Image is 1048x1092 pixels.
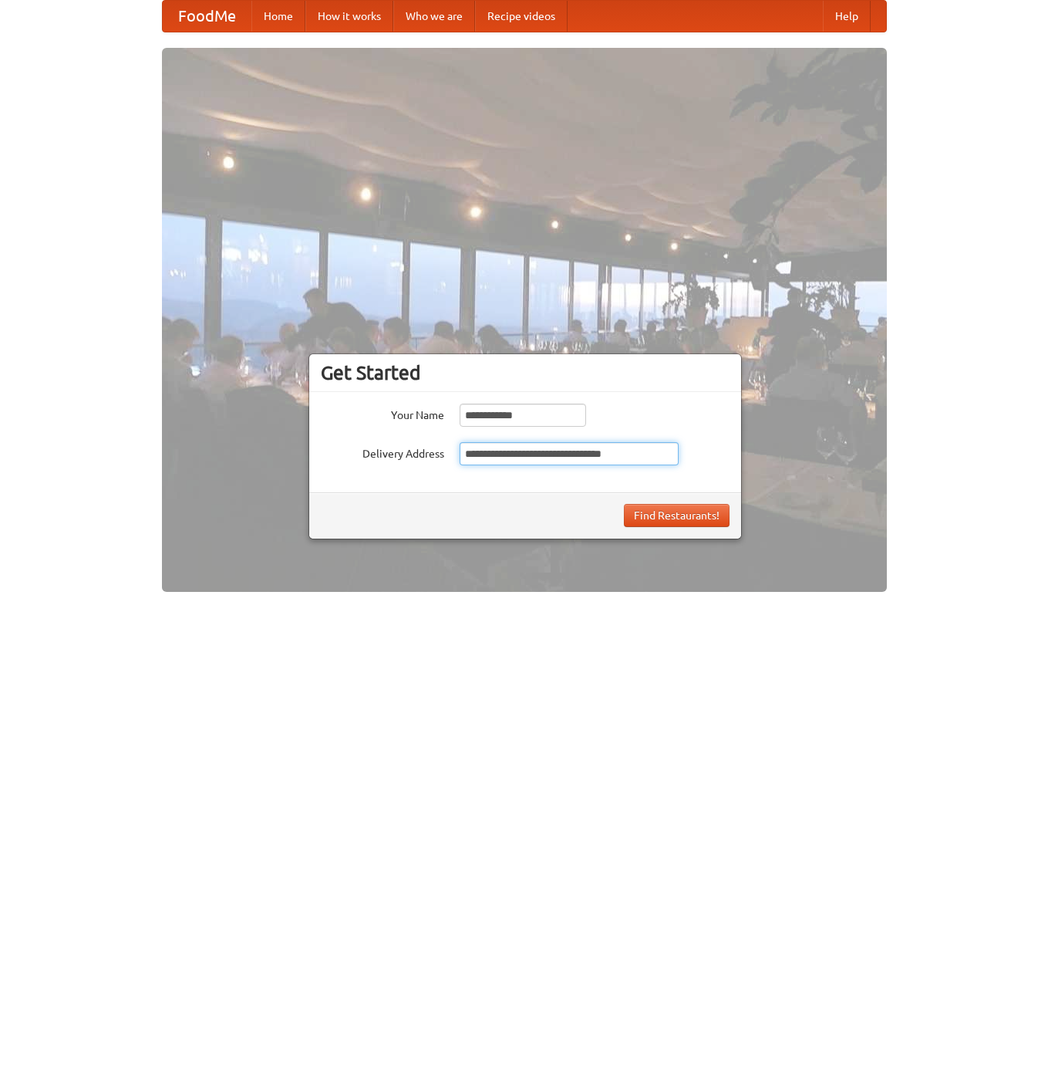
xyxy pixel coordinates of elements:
a: Home [251,1,305,32]
a: How it works [305,1,393,32]
button: Find Restaurants! [624,504,730,527]
h3: Get Started [321,361,730,384]
label: Your Name [321,404,444,423]
a: Who we are [393,1,475,32]
label: Delivery Address [321,442,444,461]
a: Recipe videos [475,1,568,32]
a: FoodMe [163,1,251,32]
a: Help [823,1,871,32]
